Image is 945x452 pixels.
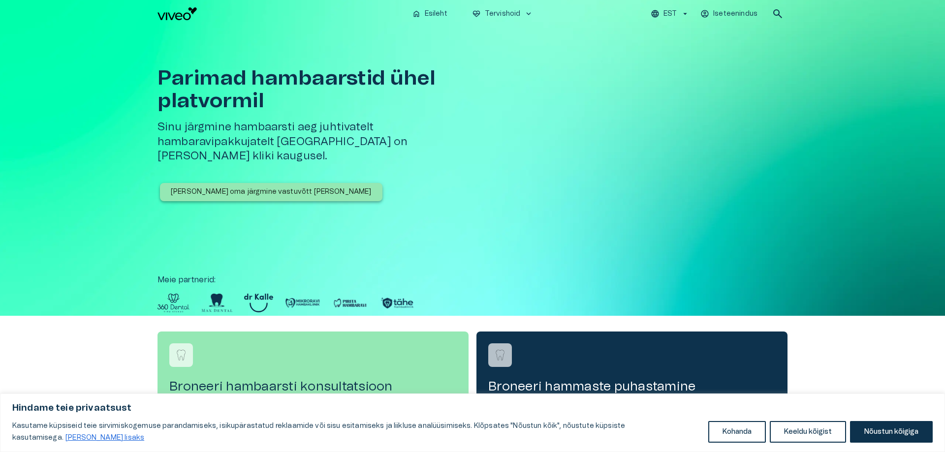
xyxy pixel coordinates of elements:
[472,9,481,18] span: ecg_heart
[476,331,787,406] a: Navigate to service booking
[174,348,189,362] img: Broneeri hambaarsti konsultatsioon logo
[244,294,273,312] img: Partner logo
[485,9,521,19] p: Tervishoid
[12,402,933,414] p: Hindame teie privaatsust
[379,294,415,312] img: Partner logo
[160,183,382,201] button: [PERSON_NAME] oma järgmine vastuvõtt [PERSON_NAME]
[201,294,232,312] img: Partner logo
[663,9,677,19] p: EST
[157,7,197,20] img: Viveo logo
[169,379,457,394] h4: Broneeri hambaarsti konsultatsioon
[65,434,145,442] a: Loe lisaks
[157,120,476,163] h5: Sinu järgmine hambaarsti aeg juhtivatelt hambaravipakkujatelt [GEOGRAPHIC_DATA] on [PERSON_NAME] ...
[772,8,784,20] span: search
[171,187,372,197] p: [PERSON_NAME] oma järgmine vastuvõtt [PERSON_NAME]
[713,9,757,19] p: Iseteenindus
[157,331,469,406] a: Navigate to service booking
[332,294,368,312] img: Partner logo
[157,294,189,312] img: Partner logo
[493,348,507,362] img: Broneeri hammaste puhastamine logo
[708,421,766,443] button: Kohanda
[768,4,787,24] button: open search modal
[699,7,760,21] button: Iseteenindus
[488,379,776,394] h4: Broneeri hammaste puhastamine
[157,7,404,20] a: Navigate to homepage
[524,9,533,18] span: keyboard_arrow_down
[412,9,421,18] span: home
[285,294,320,312] img: Partner logo
[468,7,537,21] button: ecg_heartTervishoidkeyboard_arrow_down
[850,421,933,443] button: Nõustun kõigiga
[157,67,476,112] h1: Parimad hambaarstid ühel platvormil
[770,421,846,443] button: Keeldu kõigist
[649,7,691,21] button: EST
[425,9,447,19] p: Esileht
[157,274,787,286] p: Meie partnerid :
[408,7,452,21] button: homeEsileht
[12,420,701,444] p: Kasutame küpsiseid teie sirvimiskogemuse parandamiseks, isikupärastatud reklaamide või sisu esita...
